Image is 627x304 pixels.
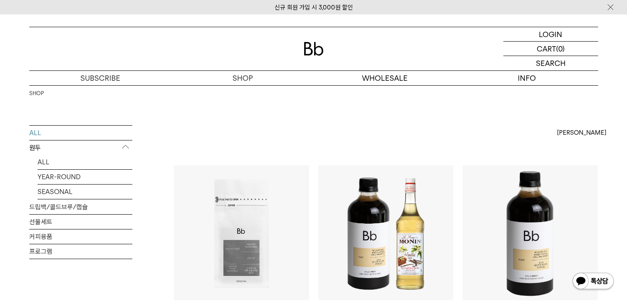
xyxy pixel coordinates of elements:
[29,200,132,214] a: 드립백/콜드브루/캡슐
[29,126,132,140] a: ALL
[29,215,132,229] a: 선물세트
[463,165,598,300] img: 토스트 콜드브루 500ml
[29,140,132,155] p: 원두
[174,165,309,300] img: 산 안토니오: 게이샤
[29,229,132,244] a: 커피용품
[557,128,606,138] span: [PERSON_NAME]
[38,155,132,169] a: ALL
[171,71,314,85] a: SHOP
[275,4,353,11] a: 신규 회원 가입 시 3,000원 할인
[536,56,566,70] p: SEARCH
[556,42,565,56] p: (0)
[503,42,598,56] a: CART (0)
[537,42,556,56] p: CART
[38,185,132,199] a: SEASONAL
[29,244,132,259] a: 프로그램
[29,71,171,85] a: SUBSCRIBE
[539,27,562,41] p: LOGIN
[304,42,324,56] img: 로고
[503,27,598,42] a: LOGIN
[456,71,598,85] p: INFO
[314,71,456,85] p: WHOLESALE
[318,165,453,300] img: 토스트 콜드브루 x 바닐라 시럽 세트
[38,170,132,184] a: YEAR-ROUND
[572,272,615,292] img: 카카오톡 채널 1:1 채팅 버튼
[29,89,44,98] a: SHOP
